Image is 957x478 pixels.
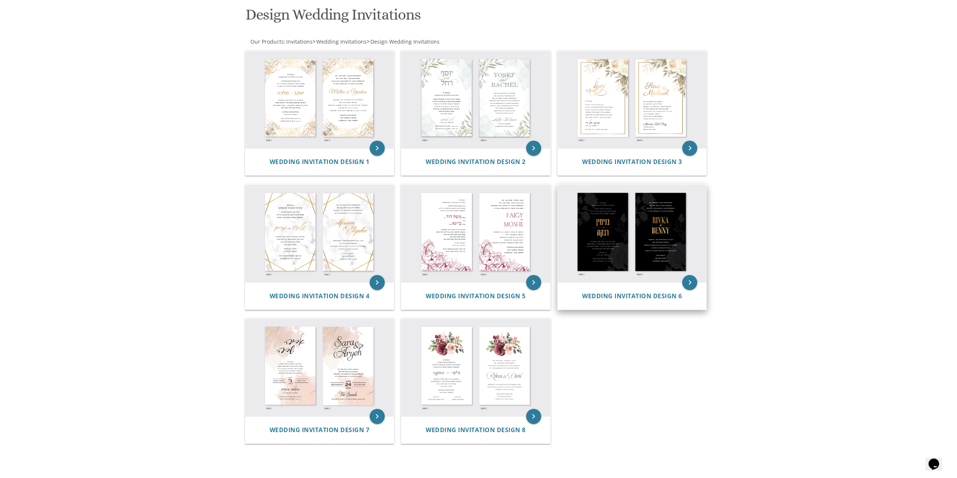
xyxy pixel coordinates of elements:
span: > [312,38,367,45]
span: Invitations [286,38,312,45]
a: Wedding Invitations [315,38,367,45]
a: Wedding Invitation Design 4 [270,293,370,300]
a: Invitations [285,38,312,45]
div: : [244,38,479,46]
a: Our Products [250,38,284,45]
span: Wedding Invitations [316,38,367,45]
span: Wedding Invitation Design 2 [426,158,526,166]
img: Wedding Invitation Design 7 [245,319,394,416]
a: keyboard_arrow_right [370,275,385,290]
a: Wedding Invitation Design 5 [426,293,526,300]
a: Wedding Invitation Design 2 [426,158,526,165]
img: Wedding Invitation Design 5 [401,185,550,282]
iframe: chat widget [925,448,949,470]
a: keyboard_arrow_right [682,275,697,290]
a: keyboard_arrow_right [526,141,541,156]
a: Wedding Invitation Design 7 [270,426,370,434]
a: Wedding Invitation Design 6 [582,293,682,300]
img: Wedding Invitation Design 2 [401,51,550,149]
span: Wedding Invitation Design 7 [270,426,370,434]
span: Wedding Invitation Design 3 [582,158,682,166]
a: keyboard_arrow_right [526,275,541,290]
h1: Design Wedding Invitations [246,6,552,29]
a: keyboard_arrow_right [370,141,385,156]
a: Wedding Invitation Design 8 [426,426,526,434]
a: Design Wedding Invitations [370,38,440,45]
span: > [367,38,440,45]
a: keyboard_arrow_right [370,409,385,424]
img: Wedding Invitation Design 6 [558,185,707,282]
img: Wedding Invitation Design 4 [245,185,394,282]
span: Wedding Invitation Design 8 [426,426,526,434]
img: Wedding Invitation Design 1 [245,51,394,149]
a: keyboard_arrow_right [682,141,697,156]
span: Wedding Invitation Design 1 [270,158,370,166]
a: Wedding Invitation Design 1 [270,158,370,165]
img: Wedding Invitation Design 8 [401,319,550,416]
img: Wedding Invitation Design 3 [558,51,707,149]
a: Wedding Invitation Design 3 [582,158,682,165]
span: Design Wedding Invitations [370,38,440,45]
a: keyboard_arrow_right [526,409,541,424]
